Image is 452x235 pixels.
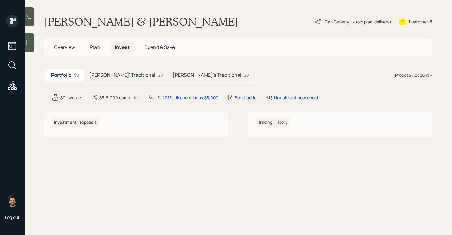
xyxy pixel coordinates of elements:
[5,214,20,220] div: Log out
[235,94,258,101] div: Bond ladder
[99,94,140,101] div: $316,000 committed
[90,44,100,51] span: Plan
[256,117,290,127] h6: Trading History
[44,15,238,28] h1: [PERSON_NAME] & [PERSON_NAME]
[244,72,249,78] div: $0
[324,19,349,25] div: Plan Delivery
[60,94,83,101] div: $0 invested
[89,72,155,78] h5: [PERSON_NAME]' Traditional
[115,44,130,51] span: Invest
[145,44,175,51] span: Spend & Save
[173,72,241,78] h5: [PERSON_NAME]'s Traditional
[395,72,432,78] div: Propose Account +
[274,94,318,101] div: Link altruist household
[54,44,75,51] span: Overview
[51,72,72,78] h5: Portfolio
[352,19,391,25] div: • (old plan-delivery)
[52,117,99,127] h6: Investment Proposals
[409,19,428,25] div: Kustomer
[158,72,163,78] div: $0
[6,195,18,207] img: eric-schwartz-headshot.png
[156,94,219,101] div: 1% | 25% discount | max $5,000
[74,72,79,78] div: $0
